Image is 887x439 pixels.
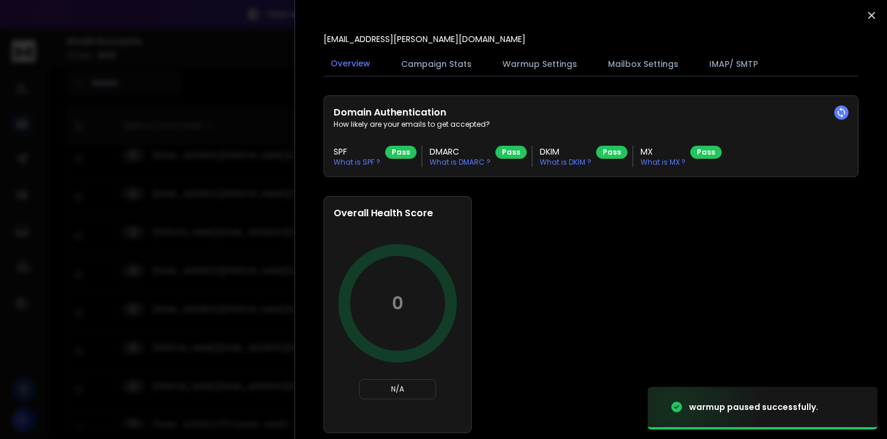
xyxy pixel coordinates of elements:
[394,51,479,77] button: Campaign Stats
[641,146,686,158] h3: MX
[334,105,848,120] h2: Domain Authentication
[702,51,765,77] button: IMAP/ SMTP
[596,146,627,159] div: Pass
[385,146,417,159] div: Pass
[324,33,526,45] p: [EMAIL_ADDRESS][PERSON_NAME][DOMAIN_NAME]
[392,293,404,314] p: 0
[334,120,848,129] p: How likely are your emails to get accepted?
[690,146,722,159] div: Pass
[430,158,491,167] p: What is DMARC ?
[334,158,380,167] p: What is SPF ?
[495,51,584,77] button: Warmup Settings
[430,146,491,158] h3: DMARC
[364,384,431,394] p: N/A
[540,146,591,158] h3: DKIM
[540,158,591,167] p: What is DKIM ?
[601,51,686,77] button: Mailbox Settings
[334,146,380,158] h3: SPF
[641,158,686,167] p: What is MX ?
[495,146,527,159] div: Pass
[334,206,462,220] h2: Overall Health Score
[324,50,377,78] button: Overview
